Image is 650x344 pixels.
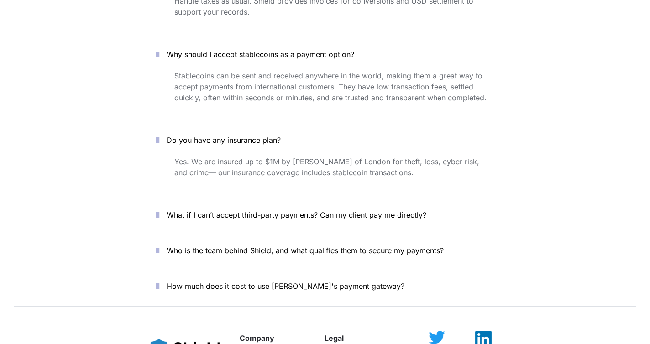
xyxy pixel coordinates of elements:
[174,157,482,177] span: Yes. We are insured up to $1M by [PERSON_NAME] of London for theft, loss, cyber risk, and crime— ...
[142,236,508,265] button: Who is the team behind Shield, and what qualifies them to secure my payments?
[142,68,508,119] div: Why should I accept stablecoins as a payment option?
[325,334,344,343] strong: Legal
[167,246,444,255] span: Who is the team behind Shield, and what qualifies them to secure my payments?
[174,71,487,102] span: Stablecoins can be sent and received anywhere in the world, making them a great way to accept pay...
[142,201,508,229] button: What if I can’t accept third-party payments? Can my client pay me directly?
[167,281,404,291] span: How much does it cost to use [PERSON_NAME]'s payment gateway?
[142,126,508,154] button: Do you have any insurance plan?
[142,272,508,300] button: How much does it cost to use [PERSON_NAME]'s payment gateway?
[142,154,508,193] div: Do you have any insurance plan?
[167,50,354,59] span: Why should I accept stablecoins as a payment option?
[167,136,281,145] span: Do you have any insurance plan?
[167,210,426,219] span: What if I can’t accept third-party payments? Can my client pay me directly?
[240,334,274,343] strong: Company
[142,40,508,68] button: Why should I accept stablecoins as a payment option?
